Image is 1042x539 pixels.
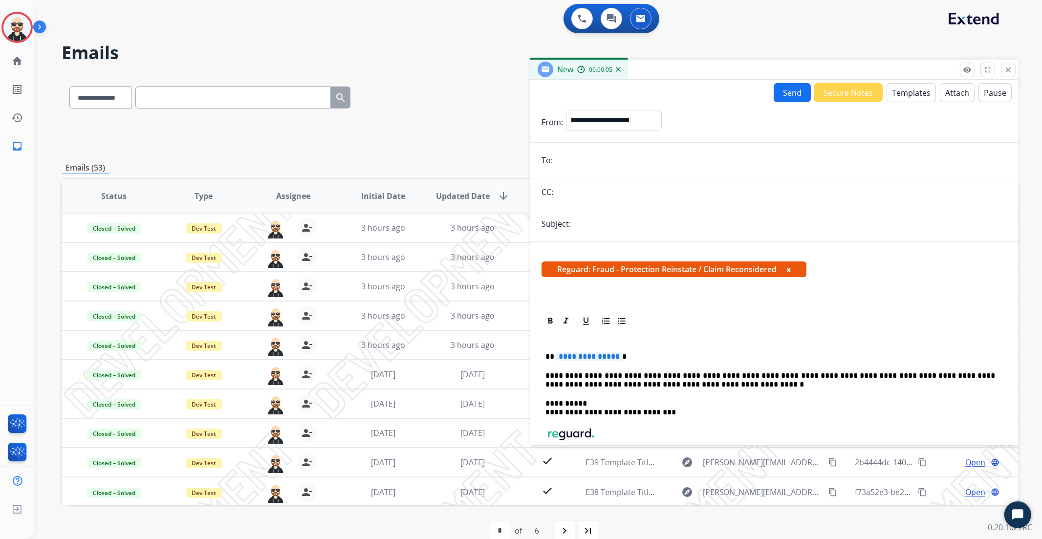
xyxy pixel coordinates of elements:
[559,314,573,328] div: Italic
[991,458,999,467] mat-icon: language
[460,398,485,409] span: [DATE]
[918,488,927,496] mat-icon: content_copy
[186,282,222,292] span: Dev Test
[301,251,313,263] mat-icon: person_remove
[186,458,222,468] span: Dev Test
[371,428,395,438] span: [DATE]
[266,247,285,268] img: agent-avatar
[3,14,31,41] img: avatar
[774,83,811,102] button: Send
[301,280,313,292] mat-icon: person_remove
[451,281,495,292] span: 3 hours ago
[186,399,222,410] span: Dev Test
[988,521,1032,533] p: 0.20.1027RC
[101,190,127,202] span: Status
[557,64,573,75] span: New
[301,427,313,439] mat-icon: person_remove
[542,485,553,496] mat-icon: check
[855,457,999,468] span: 2b4444dc-1403-441f-8ac3-945fe5afc681
[542,116,563,128] p: From:
[186,253,222,263] span: Dev Test
[87,488,141,498] span: Closed – Solved
[266,335,285,356] img: agent-avatar
[589,66,612,74] span: 00:00:05
[451,340,495,350] span: 3 hours ago
[451,222,495,233] span: 3 hours ago
[1004,501,1031,528] button: Start Chat
[371,487,395,497] span: [DATE]
[978,83,1012,102] button: Pause
[460,428,485,438] span: [DATE]
[543,314,558,328] div: Bold
[542,186,553,198] p: CC:
[361,340,405,350] span: 3 hours ago
[87,223,141,234] span: Closed – Solved
[266,482,285,503] img: agent-avatar
[186,370,222,380] span: Dev Test
[87,458,141,468] span: Closed – Solved
[361,190,405,202] span: Initial Date
[586,487,792,497] span: E38 Template Title: Requard: Customer Part Notification
[855,487,1005,497] span: f73a52e3-be2e-405d-b8e8-530bac6b1734
[301,398,313,410] mat-icon: person_remove
[460,457,485,468] span: [DATE]
[186,488,222,498] span: Dev Test
[87,399,141,410] span: Closed – Solved
[62,162,109,174] p: Emails (53)
[195,190,213,202] span: Type
[361,252,405,262] span: 3 hours ago
[361,222,405,233] span: 3 hours ago
[460,369,485,380] span: [DATE]
[266,423,285,444] img: agent-avatar
[371,457,395,468] span: [DATE]
[559,525,571,537] mat-icon: navigate_next
[436,190,490,202] span: Updated Date
[361,310,405,321] span: 3 hours ago
[498,190,509,202] mat-icon: arrow_downward
[1011,508,1025,522] svg: Open Chat
[266,306,285,326] img: agent-avatar
[371,369,395,380] span: [DATE]
[186,429,222,439] span: Dev Test
[186,341,222,351] span: Dev Test
[579,314,593,328] div: Underline
[335,92,347,104] mat-icon: search
[681,486,693,498] mat-icon: explore
[301,310,313,322] mat-icon: person_remove
[1004,65,1013,74] mat-icon: close
[542,218,571,230] p: Subject:
[940,83,975,102] button: Attach
[266,277,285,297] img: agent-avatar
[983,65,992,74] mat-icon: fullscreen
[301,456,313,468] mat-icon: person_remove
[266,453,285,473] img: agent-avatar
[301,486,313,498] mat-icon: person_remove
[11,140,23,152] mat-icon: inbox
[786,263,791,275] button: x
[614,314,629,328] div: Bullet List
[918,458,927,467] mat-icon: content_copy
[515,525,522,537] div: of
[542,455,553,467] mat-icon: check
[703,456,823,468] span: [PERSON_NAME][EMAIL_ADDRESS][PERSON_NAME][DOMAIN_NAME]
[965,486,985,498] span: Open
[451,252,495,262] span: 3 hours ago
[266,365,285,385] img: agent-avatar
[87,341,141,351] span: Closed – Solved
[276,190,310,202] span: Assignee
[11,112,23,124] mat-icon: history
[11,55,23,67] mat-icon: home
[451,310,495,321] span: 3 hours ago
[266,394,285,414] img: agent-avatar
[991,488,999,496] mat-icon: language
[460,487,485,497] span: [DATE]
[703,486,823,498] span: [PERSON_NAME][EMAIL_ADDRESS][PERSON_NAME][DOMAIN_NAME]
[301,339,313,351] mat-icon: person_remove
[887,83,936,102] button: Templates
[87,429,141,439] span: Closed – Solved
[87,370,141,380] span: Closed – Solved
[361,281,405,292] span: 3 hours ago
[965,456,985,468] span: Open
[87,253,141,263] span: Closed – Solved
[681,456,693,468] mat-icon: explore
